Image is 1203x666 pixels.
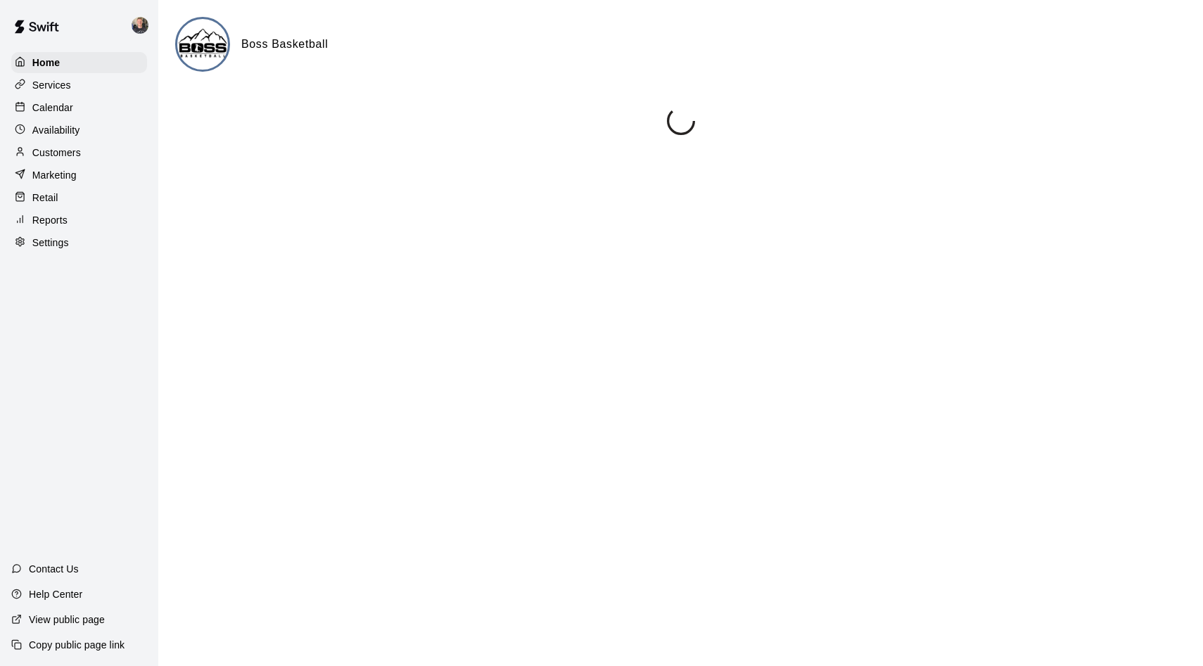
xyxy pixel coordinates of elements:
p: Copy public page link [29,638,125,652]
p: Settings [32,236,69,250]
a: Availability [11,120,147,141]
a: Calendar [11,97,147,118]
p: Customers [32,146,81,160]
p: View public page [29,613,105,627]
h6: Boss Basketball [241,35,328,53]
a: Retail [11,187,147,208]
a: Marketing [11,165,147,186]
p: Services [32,78,71,92]
a: Services [11,75,147,96]
p: Reports [32,213,68,227]
p: Retail [32,191,58,205]
a: Customers [11,142,147,163]
p: Availability [32,123,80,137]
img: Logan Garvin [132,17,148,34]
img: Boss Basketball logo [177,19,230,72]
p: Home [32,56,61,70]
p: Help Center [29,587,82,601]
a: Reports [11,210,147,231]
div: Logan Garvin [129,11,158,39]
p: Contact Us [29,562,79,576]
p: Marketing [32,168,77,182]
p: Calendar [32,101,73,115]
a: Settings [11,232,147,253]
a: Home [11,52,147,73]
